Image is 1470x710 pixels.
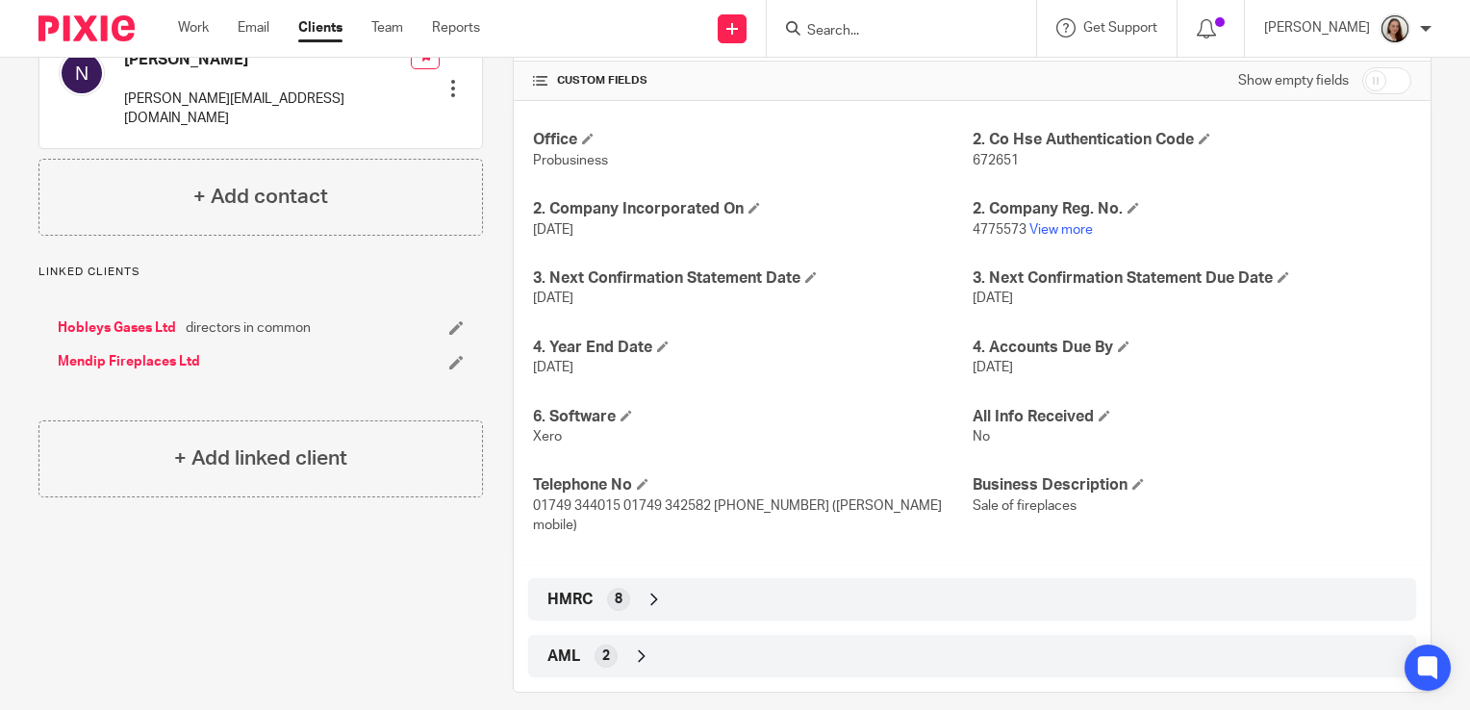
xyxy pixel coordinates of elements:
h4: Office [533,130,972,150]
h4: [PERSON_NAME] [124,50,411,70]
p: [PERSON_NAME][EMAIL_ADDRESS][DOMAIN_NAME] [124,89,411,129]
a: Work [178,18,209,38]
img: svg%3E [59,50,105,96]
a: Team [371,18,403,38]
h4: 4. Accounts Due By [973,338,1411,358]
span: 8 [615,590,622,609]
span: HMRC [547,590,593,610]
span: 4775573 [973,223,1026,237]
span: Probusiness [533,154,608,167]
h4: Business Description [973,475,1411,495]
span: Get Support [1083,21,1157,35]
span: [DATE] [973,361,1013,374]
span: 2 [602,647,610,666]
h4: 2. Company Reg. No. [973,199,1411,219]
a: View more [1029,223,1093,237]
span: Xero [533,430,562,444]
span: No [973,430,990,444]
h4: 2. Co Hse Authentication Code [973,130,1411,150]
a: Clients [298,18,342,38]
a: Reports [432,18,480,38]
input: Search [805,23,978,40]
h4: CUSTOM FIELDS [533,73,972,89]
span: [DATE] [533,292,573,305]
a: Email [238,18,269,38]
img: Pixie [38,15,135,41]
label: Show empty fields [1238,71,1349,90]
span: [DATE] [973,292,1013,305]
span: [DATE] [533,223,573,237]
span: AML [547,647,580,667]
img: Profile.png [1380,13,1410,44]
p: [PERSON_NAME] [1264,18,1370,38]
span: 672651 [973,154,1019,167]
h4: + Add contact [193,182,328,212]
span: directors in common [186,318,311,338]
h4: 3. Next Confirmation Statement Date [533,268,972,289]
h4: Telephone No [533,475,972,495]
span: 01749 344015 01749 342582 [PHONE_NUMBER] ([PERSON_NAME] mobile) [533,499,942,532]
span: Sale of fireplaces [973,499,1077,513]
h4: 2. Company Incorporated On [533,199,972,219]
a: Mendip Fireplaces Ltd [58,352,200,371]
span: [DATE] [533,361,573,374]
a: Hobleys Gases Ltd [58,318,176,338]
p: Linked clients [38,265,483,280]
h4: 3. Next Confirmation Statement Due Date [973,268,1411,289]
h4: All Info Received [973,407,1411,427]
h4: 4. Year End Date [533,338,972,358]
h4: + Add linked client [174,444,347,473]
h4: 6. Software [533,407,972,427]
